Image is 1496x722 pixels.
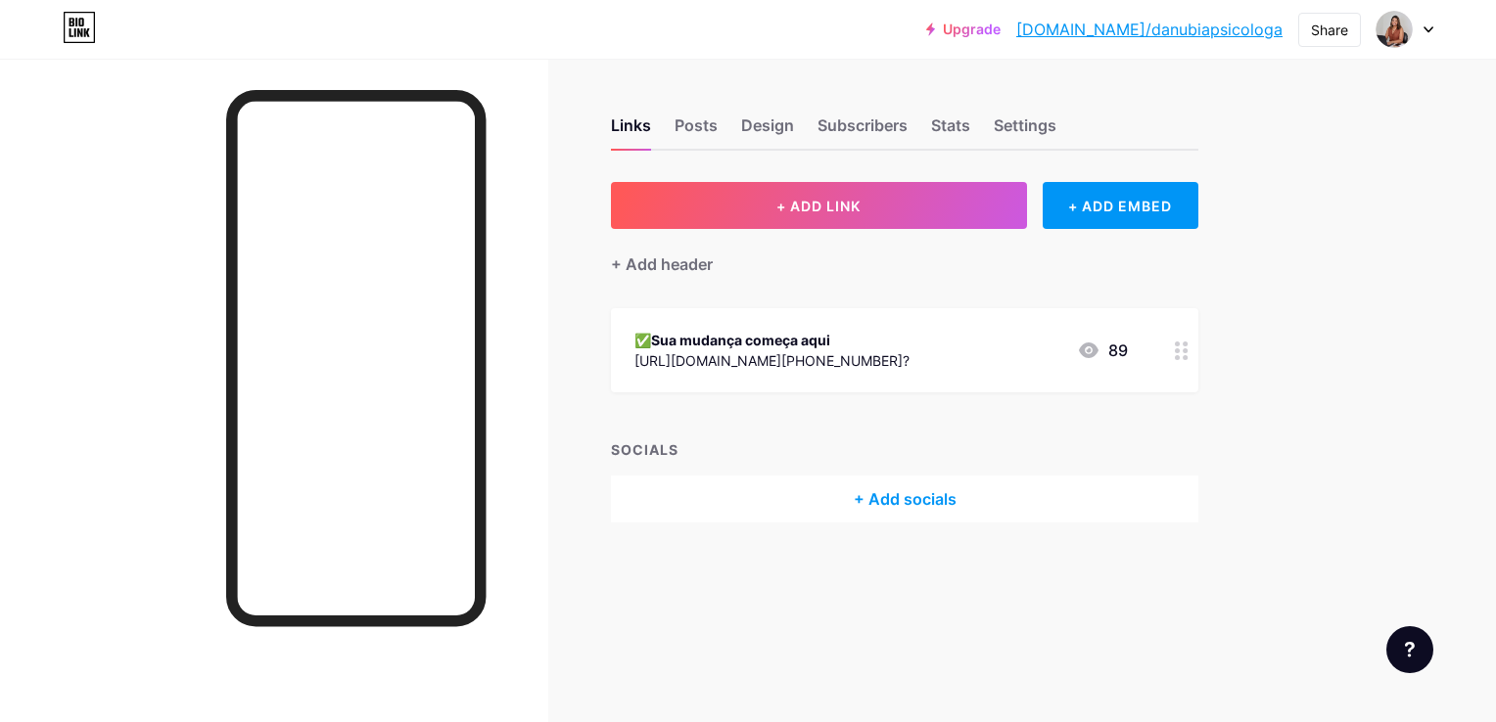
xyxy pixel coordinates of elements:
[1016,18,1283,41] a: [DOMAIN_NAME]/danubiapsicologa
[611,252,713,276] div: + Add header
[1311,20,1348,40] div: Share
[611,475,1198,522] div: + Add socials
[931,113,970,149] div: Stats
[675,113,718,149] div: Posts
[1043,182,1198,229] div: + ADD EMBED
[611,182,1027,229] button: + ADD LINK
[741,113,794,149] div: Design
[994,113,1056,149] div: Settings
[1077,338,1128,362] div: 89
[818,113,908,149] div: Subscribers
[611,113,651,149] div: Links
[776,198,861,214] span: + ADD LINK
[634,330,910,350] div: ✅Sua mudança começa aqui
[926,22,1001,37] a: Upgrade
[634,350,910,371] div: [URL][DOMAIN_NAME][PHONE_NUMBER]?
[1376,11,1413,48] img: danubiapsicologa
[611,439,1198,460] div: SOCIALS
